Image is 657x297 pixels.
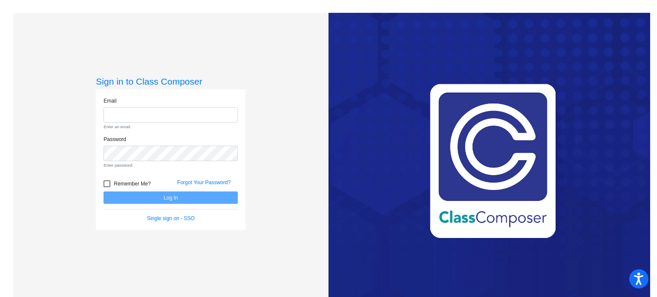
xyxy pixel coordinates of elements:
[104,191,238,204] button: Log In
[114,179,151,189] span: Remember Me?
[104,97,116,105] label: Email
[104,135,126,143] label: Password
[104,162,238,168] small: Enter password.
[147,215,195,221] a: Single sign on - SSO
[104,124,238,130] small: Enter an email.
[96,76,246,87] h3: Sign in to Class Composer
[177,179,231,185] a: Forgot Your Password?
